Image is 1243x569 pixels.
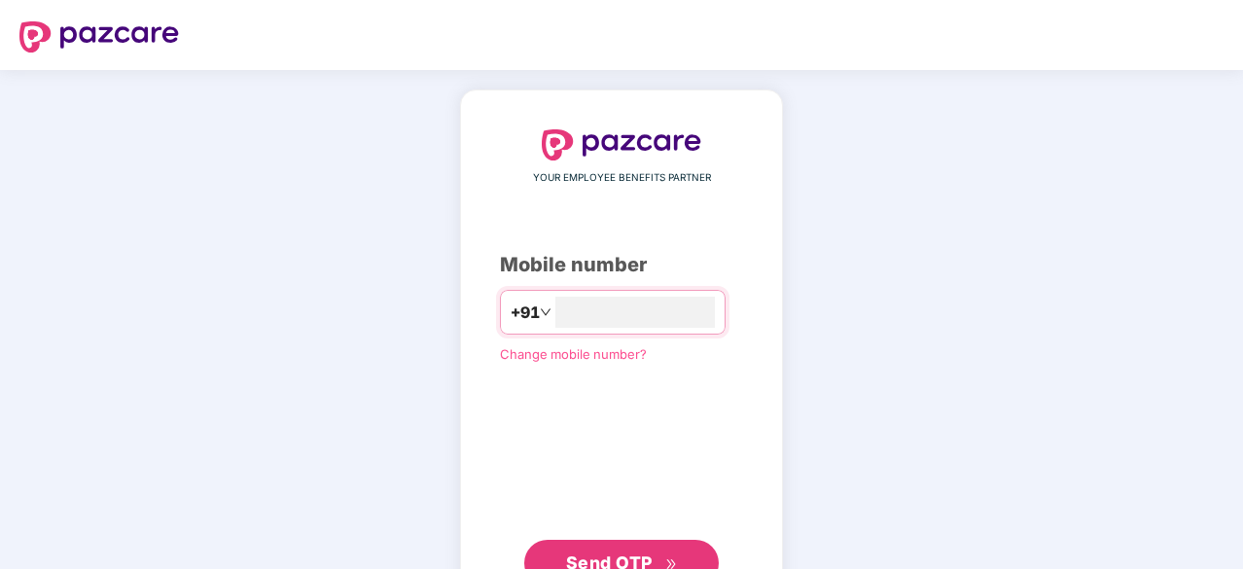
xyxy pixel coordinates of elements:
span: down [540,306,551,318]
span: +91 [511,301,540,325]
div: Mobile number [500,250,743,280]
img: logo [19,21,179,53]
a: Change mobile number? [500,346,647,362]
img: logo [542,129,701,160]
span: YOUR EMPLOYEE BENEFITS PARTNER [533,170,711,186]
